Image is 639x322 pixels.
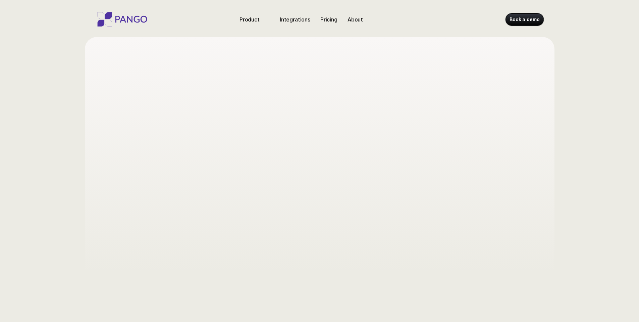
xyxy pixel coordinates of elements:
button: Previous [367,143,377,153]
p: Pricing [320,15,337,24]
img: Next Arrow [497,143,508,153]
button: Next [497,143,508,153]
p: Book a demo [510,16,539,23]
a: Pricing [318,14,340,25]
a: Integrations [277,14,313,25]
p: About [348,15,363,24]
p: Integrations [280,15,310,24]
img: Back Arrow [367,143,377,153]
a: About [345,14,366,25]
p: Product [239,15,260,24]
a: Book a demo [505,13,543,26]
